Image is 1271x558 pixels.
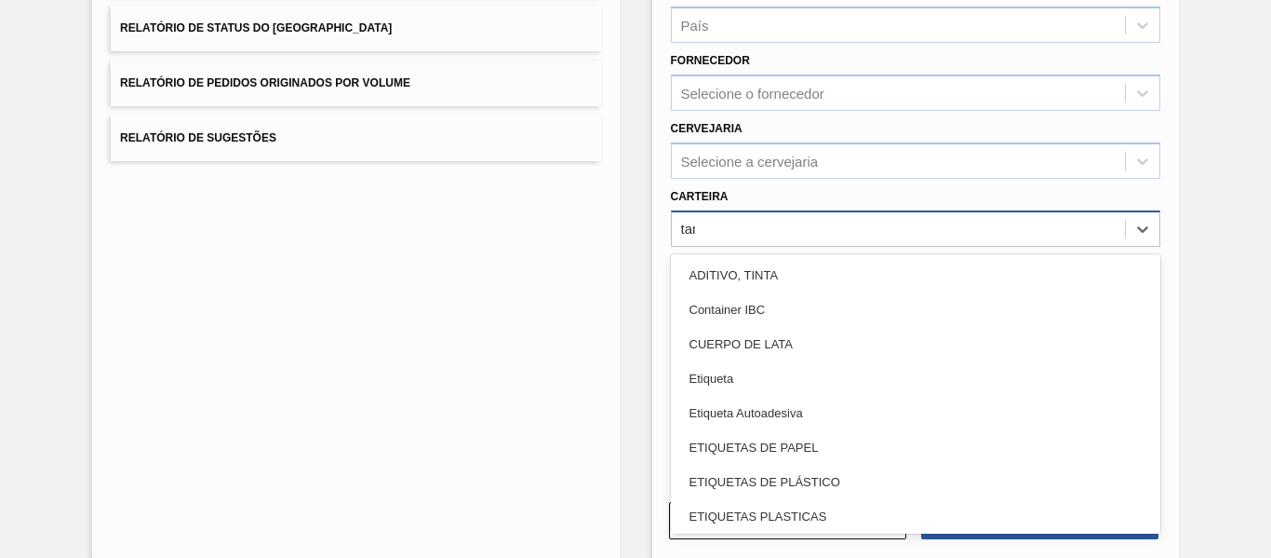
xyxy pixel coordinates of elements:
div: Etiqueta Autoadesiva [671,396,1160,430]
span: Relatório de Pedidos Originados por Volume [120,76,410,89]
div: Selecione o fornecedor [681,86,824,102]
span: Relatório de Sugestões [120,131,276,144]
label: Carteira [671,190,729,203]
div: Container IBC [671,293,1160,327]
div: País [681,18,709,34]
div: Selecione a cervejaria [681,153,819,169]
div: CUERPO DE LATA [671,327,1160,361]
div: ETIQUETAS DE PAPEL [671,430,1160,465]
div: ETIQUETAS PLASTICAS [671,499,1160,534]
label: Fornecedor [671,54,750,67]
label: Cervejaria [671,122,743,135]
button: Limpar [669,502,906,539]
div: Etiqueta [671,361,1160,396]
div: ETIQUETAS DE PLÁSTICO [671,465,1160,499]
button: Relatório de Sugestões [111,116,600,161]
button: Relatório de Status do [GEOGRAPHIC_DATA] [111,6,600,51]
button: Relatório de Pedidos Originados por Volume [111,61,600,106]
span: Relatório de Status do [GEOGRAPHIC_DATA] [120,21,392,34]
div: ADITIVO, TINTA [671,258,1160,293]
